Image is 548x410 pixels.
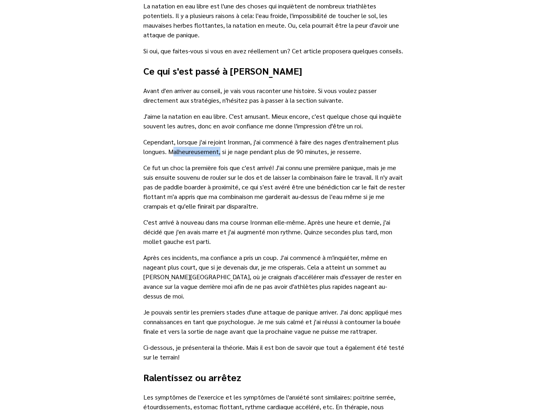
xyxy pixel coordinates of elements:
p: La natation en eau libre est l'une des choses qui inquiètent de nombreux triathlètes potentiels. ... [143,1,405,40]
h2: Ce qui s'est passé à [PERSON_NAME] [143,63,405,78]
p: C'est arrivé à nouveau dans ma course Ironman elle-même. Après une heure et demie, j'ai décidé qu... [143,217,405,246]
h2: Ralentissez ou arrêtez [143,370,405,384]
p: Je pouvais sentir les premiers stades d'une attaque de panique arriver. J'ai donc appliqué mes co... [143,307,405,336]
p: Avant d'en arriver au conseil, je vais vous raconter une histoire. Si vous voulez passer directem... [143,86,405,105]
p: Si oui, que faites-vous si vous en avez réellement un? Cet article proposera quelques conseils. [143,46,405,56]
p: Ce fut un choc la première fois que c'est arrivé! J'ai connu une première panique, mais je me sui... [143,163,405,211]
p: Ci-dessous, je présenterai la théorie. Mais il est bon de savoir que tout a également été testé s... [143,343,405,362]
p: Après ces incidents, ma confiance a pris un coup. J'ai commencé à m'inquiéter, même en nageant pl... [143,253,405,301]
p: J'aime la natation en eau libre. C'est amusant. Mieux encore, c'est quelque chose qui inquiète so... [143,112,405,131]
p: Cependant, lorsque j'ai rejoint Ironman, j'ai commencé à faire des nages d'entraînement plus long... [143,137,405,156]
